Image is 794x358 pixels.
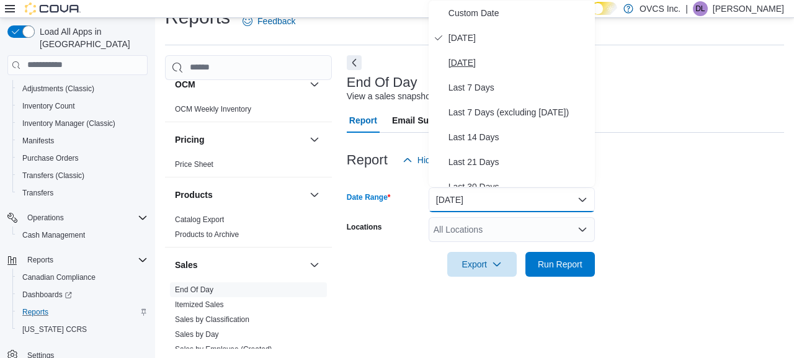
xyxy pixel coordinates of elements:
a: Itemized Sales [175,300,224,309]
button: Operations [22,210,69,225]
button: Sales [175,259,305,271]
a: Purchase Orders [17,151,84,166]
a: Adjustments (Classic) [17,81,99,96]
a: Catalog Export [175,215,224,224]
span: Reports [17,305,148,320]
button: Sales [307,257,322,272]
span: Cash Management [17,228,148,243]
span: Report [349,108,377,133]
button: Inventory Manager (Classic) [12,115,153,132]
a: Cash Management [17,228,90,243]
button: Export [447,252,517,277]
div: View a sales snapshot for a date or date range. [347,90,529,103]
a: Dashboards [12,286,153,303]
span: Transfers [17,186,148,200]
h3: End Of Day [347,75,417,90]
span: Hide Parameters [417,154,483,166]
a: Sales by Classification [175,315,249,324]
span: Inventory Manager (Classic) [17,116,148,131]
h3: Report [347,153,388,168]
a: Inventory Count [17,99,80,114]
span: Transfers [22,188,53,198]
button: Hide Parameters [398,148,488,172]
button: Pricing [175,133,305,146]
button: Adjustments (Classic) [12,80,153,97]
span: Adjustments (Classic) [22,84,94,94]
span: Dashboards [17,287,148,302]
span: Manifests [17,133,148,148]
span: Cash Management [22,230,85,240]
div: OCM [165,102,332,122]
button: Reports [12,303,153,321]
button: Products [175,189,305,201]
span: Transfers (Classic) [17,168,148,183]
a: OCM Weekly Inventory [175,105,251,114]
button: Next [347,55,362,70]
button: Cash Management [12,226,153,244]
a: Sales by Employee (Created) [175,345,272,354]
a: Feedback [238,9,300,34]
a: Products to Archive [175,230,239,239]
span: Reports [22,253,148,267]
button: Products [307,187,322,202]
span: Reports [27,255,53,265]
div: Pricing [165,157,332,177]
button: OCM [175,78,305,91]
span: Transfers (Classic) [22,171,84,181]
a: Manifests [17,133,59,148]
span: Canadian Compliance [22,272,96,282]
a: Price Sheet [175,160,213,169]
span: Adjustments (Classic) [17,81,148,96]
button: Open list of options [578,225,587,235]
button: Reports [2,251,153,269]
span: Last 21 Days [448,154,590,169]
span: Canadian Compliance [17,270,148,285]
div: Select listbox [429,1,595,187]
span: [DATE] [448,30,590,45]
span: Operations [27,213,64,223]
p: | [685,1,688,16]
img: Cova [25,2,81,15]
button: Transfers [12,184,153,202]
button: Canadian Compliance [12,269,153,286]
span: Manifests [22,136,54,146]
a: Canadian Compliance [17,270,100,285]
h3: Products [175,189,213,201]
h3: OCM [175,78,195,91]
h3: Sales [175,259,198,271]
button: Pricing [307,132,322,147]
span: [US_STATE] CCRS [22,324,87,334]
a: End Of Day [175,285,213,294]
div: Products [165,212,332,247]
a: [US_STATE] CCRS [17,322,92,337]
button: Transfers (Classic) [12,167,153,184]
button: OCM [307,77,322,92]
span: Reports [22,307,48,317]
h3: Pricing [175,133,204,146]
button: [US_STATE] CCRS [12,321,153,338]
span: Inventory Count [17,99,148,114]
span: Load All Apps in [GEOGRAPHIC_DATA] [35,25,148,50]
button: Reports [22,253,58,267]
button: Inventory Count [12,97,153,115]
a: Inventory Manager (Classic) [17,116,120,131]
span: Inventory Manager (Classic) [22,119,115,128]
span: Export [455,252,509,277]
span: Last 14 Days [448,130,590,145]
button: Operations [2,209,153,226]
a: Reports [17,305,53,320]
span: Last 30 Days [448,179,590,194]
span: Dashboards [22,290,72,300]
div: Donna Labelle [693,1,708,16]
span: Custom Date [448,6,590,20]
span: Run Report [538,258,582,271]
span: Last 7 Days (excluding [DATE]) [448,105,590,120]
button: Purchase Orders [12,150,153,167]
button: [DATE] [429,187,595,212]
span: Purchase Orders [17,151,148,166]
span: Last 7 Days [448,80,590,95]
p: [PERSON_NAME] [713,1,784,16]
a: Dashboards [17,287,77,302]
p: OVCS Inc. [640,1,680,16]
span: Email Subscription [392,108,471,133]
